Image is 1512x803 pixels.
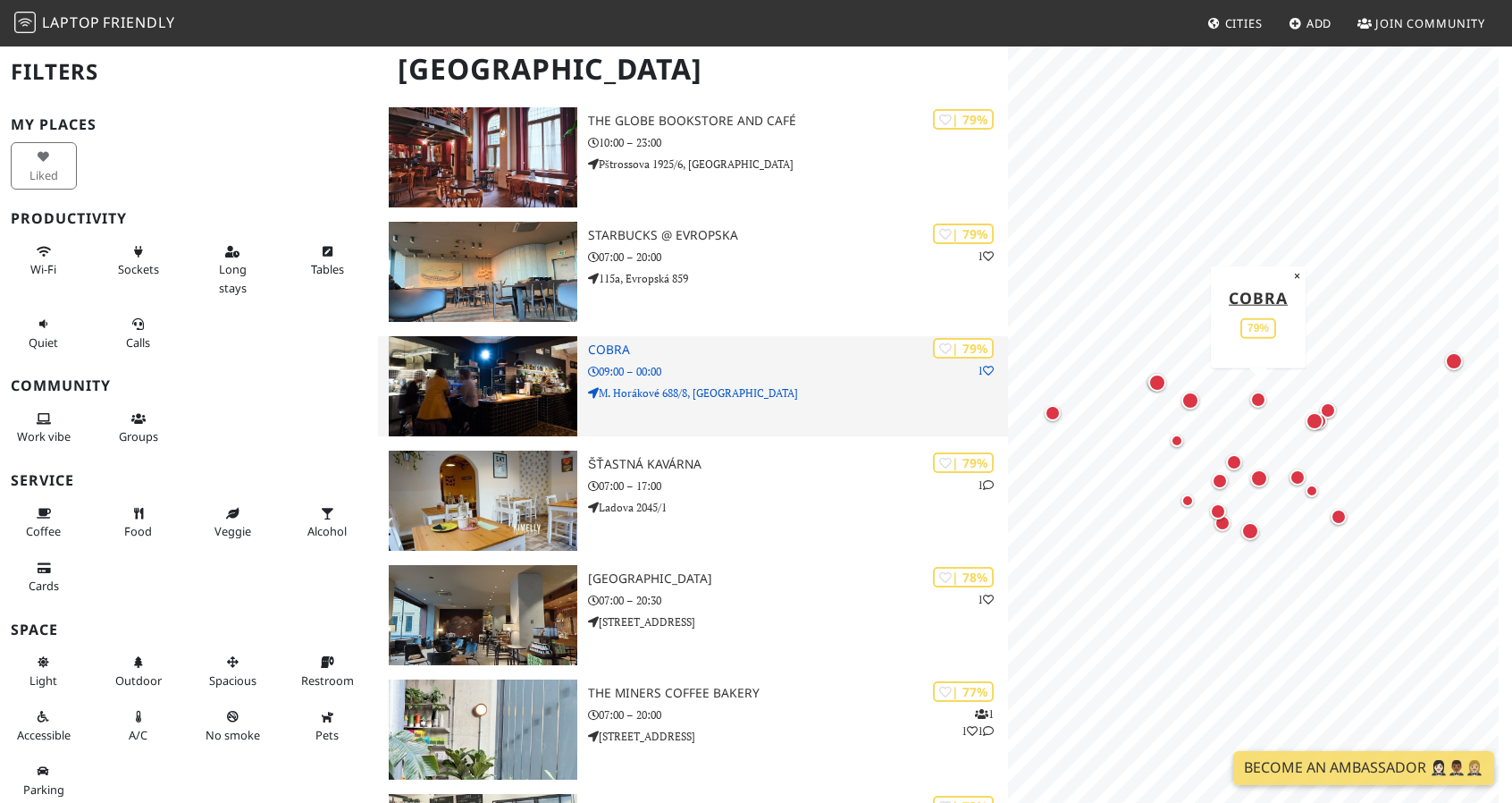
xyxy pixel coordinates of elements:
p: 07:00 – 20:00 [588,706,1008,723]
p: 09:00 – 00:00 [588,363,1008,380]
span: Food [124,523,152,539]
h3: Space [11,621,367,638]
h3: [GEOGRAPHIC_DATA] [588,571,1008,587]
button: Spacious [200,647,266,695]
button: Sockets [105,237,172,284]
span: Work-friendly tables [311,261,344,277]
p: 07:00 – 20:30 [588,592,1008,609]
span: Group tables [119,428,158,444]
a: Cities [1200,7,1270,39]
p: 1 [978,248,994,265]
h3: Cobra [588,342,1008,358]
div: Map marker [1041,401,1064,425]
a: The Globe Bookstore And Café | 79% The Globe Bookstore And Café 10:00 – 23:00 Pštrossova 1925/6, ... [378,107,1008,207]
p: 1 [978,591,994,608]
div: Map marker [1302,409,1327,434]
span: Accessible [17,727,71,743]
a: Cobra [1229,286,1288,308]
img: The Globe Bookstore And Café [389,107,577,207]
h3: Šťastná Kavárna [588,457,1008,472]
p: 1 [978,477,994,494]
div: Map marker [1247,388,1270,411]
p: Ladova 2045/1 [588,499,1008,516]
h3: The Globe Bookstore And Café [588,114,1008,129]
p: M. Horákové 688/8, [GEOGRAPHIC_DATA] [588,385,1008,401]
a: Starbucks Reserve | 78% 1 [GEOGRAPHIC_DATA] 07:00 – 20:30 [STREET_ADDRESS] [378,565,1008,665]
div: | 79% [933,338,994,359]
div: Map marker [1222,451,1246,474]
h3: Service [11,472,367,489]
span: Veggie [214,523,251,539]
div: Map marker [1238,519,1263,544]
h1: [GEOGRAPHIC_DATA] [383,45,1004,94]
button: Restroom [294,647,360,695]
button: Accessible [11,702,77,749]
p: 1 1 1 [962,706,994,740]
p: 1 [978,362,994,379]
h3: The Miners Coffee Bakery [588,686,1008,701]
span: Spacious [209,672,256,689]
button: A/C [105,702,172,749]
span: Join Community [1375,15,1485,31]
button: Veggie [200,499,266,546]
span: Alcohol [307,523,347,539]
img: Starbucks @ Evropska [389,222,577,322]
button: Light [11,647,77,695]
button: Calls [105,309,172,357]
div: Map marker [1286,466,1309,489]
img: Šťastná Kavárna [389,451,577,551]
h2: Filters [11,45,367,99]
div: Map marker [1316,399,1340,422]
div: | 78% [933,567,994,587]
button: Long stays [200,237,266,302]
span: Video/audio calls [126,334,150,351]
span: Outdoor area [115,672,162,689]
button: Wi-Fi [11,237,77,284]
span: Cities [1225,15,1263,31]
span: Quiet [29,334,58,351]
span: Natural light [29,672,57,689]
button: Work vibe [11,404,77,452]
h3: Starbucks @ Evropska [588,228,1008,243]
div: Map marker [1208,469,1231,493]
img: LaptopFriendly [14,12,36,33]
p: 07:00 – 17:00 [588,478,1008,494]
span: Credit cards [29,578,59,594]
button: Groups [105,404,172,452]
img: The Miners Coffee Bakery [389,680,577,780]
span: Coffee [26,523,61,539]
button: Tables [294,237,360,284]
div: Map marker [1301,480,1323,502]
button: Pets [294,702,360,749]
h3: Productivity [11,210,367,227]
span: Add [1306,15,1332,31]
div: Map marker [1327,505,1350,528]
button: No smoke [200,702,266,749]
img: Starbucks Reserve [389,565,577,665]
p: Pštrossova 1925/6, [GEOGRAPHIC_DATA] [588,156,1008,173]
div: Map marker [1145,370,1170,395]
h3: Community [11,377,367,394]
button: Alcohol [294,499,360,546]
div: | 77% [933,681,994,702]
div: Map marker [1441,349,1466,374]
span: People working [17,428,71,444]
span: Stable Wi-Fi [30,261,56,277]
div: | 79% [933,452,994,473]
a: Add [1281,7,1340,39]
span: Air conditioned [129,727,147,743]
button: Quiet [11,309,77,357]
div: | 79% [933,109,994,130]
button: Coffee [11,499,77,546]
div: Map marker [1247,466,1272,491]
a: Cobra | 79% 1 Cobra 09:00 – 00:00 M. Horákové 688/8, [GEOGRAPHIC_DATA] [378,336,1008,436]
div: Map marker [1206,500,1230,523]
div: Map marker [1166,430,1188,452]
span: Restroom [301,672,354,689]
span: Long stays [219,261,247,295]
div: Map marker [1211,511,1234,535]
button: Food [105,499,172,546]
a: LaptopFriendly LaptopFriendly [14,8,175,39]
button: Close popup [1289,266,1306,285]
a: Šťastná Kavárna | 79% 1 Šťastná Kavárna 07:00 – 17:00 Ladova 2045/1 [378,451,1008,551]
